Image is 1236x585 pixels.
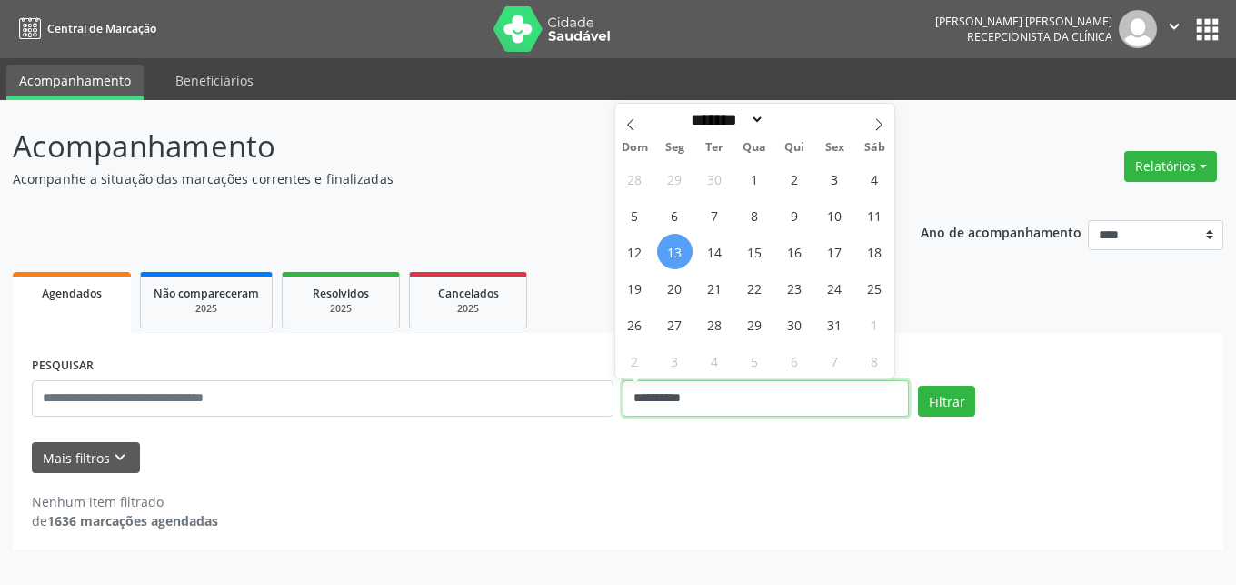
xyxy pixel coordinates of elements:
span: Outubro 20, 2025 [657,270,693,306]
span: Outubro 17, 2025 [817,234,852,269]
a: Central de Marcação [13,14,156,44]
span: Recepcionista da clínica [967,29,1112,45]
div: Nenhum item filtrado [32,492,218,511]
div: 2025 [295,302,386,316]
p: Acompanhamento [13,124,860,169]
span: Outubro 9, 2025 [777,197,812,233]
span: Outubro 18, 2025 [857,234,892,269]
span: Novembro 5, 2025 [737,343,772,378]
span: Outubro 31, 2025 [817,307,852,342]
span: Novembro 1, 2025 [857,307,892,342]
span: Sex [814,142,854,154]
span: Outubro 23, 2025 [777,270,812,306]
label: PESQUISAR [32,352,94,380]
span: Outubro 1, 2025 [737,161,772,197]
span: Central de Marcação [47,21,156,36]
a: Beneficiários [163,65,266,96]
span: Outubro 25, 2025 [857,270,892,306]
div: [PERSON_NAME] [PERSON_NAME] [935,14,1112,29]
span: Seg [654,142,694,154]
span: Agendados [42,286,102,301]
span: Outubro 7, 2025 [697,197,733,233]
div: 2025 [423,302,513,316]
span: Outubro 21, 2025 [697,270,733,306]
span: Outubro 3, 2025 [817,161,852,197]
span: Outubro 2, 2025 [777,161,812,197]
button: Filtrar [918,386,975,417]
span: Novembro 4, 2025 [697,343,733,378]
span: Outubro 27, 2025 [657,307,693,342]
span: Ter [694,142,734,154]
span: Outubro 22, 2025 [737,270,772,306]
span: Outubro 11, 2025 [857,197,892,233]
i:  [1164,16,1184,36]
span: Não compareceram [154,286,259,301]
span: Outubro 10, 2025 [817,197,852,233]
strong: 1636 marcações agendadas [47,512,218,530]
span: Qui [774,142,814,154]
span: Sáb [854,142,894,154]
span: Setembro 30, 2025 [697,161,733,197]
span: Outubro 24, 2025 [817,270,852,306]
span: Outubro 13, 2025 [657,234,693,269]
span: Novembro 6, 2025 [777,343,812,378]
span: Cancelados [438,286,499,301]
span: Outubro 30, 2025 [777,307,812,342]
span: Novembro 2, 2025 [617,343,653,378]
span: Outubro 14, 2025 [697,234,733,269]
span: Novembro 7, 2025 [817,343,852,378]
img: img [1119,10,1157,48]
i: keyboard_arrow_down [110,448,130,468]
span: Outubro 4, 2025 [857,161,892,197]
button: Relatórios [1124,151,1217,182]
button: Mais filtroskeyboard_arrow_down [32,442,140,474]
span: Outubro 26, 2025 [617,307,653,342]
span: Outubro 12, 2025 [617,234,653,269]
span: Outubro 29, 2025 [737,307,772,342]
span: Resolvidos [313,286,369,301]
span: Setembro 28, 2025 [617,161,653,197]
span: Outubro 5, 2025 [617,197,653,233]
span: Outubro 19, 2025 [617,270,653,306]
a: Acompanhamento [6,65,144,100]
p: Acompanhe a situação das marcações correntes e finalizadas [13,169,860,188]
span: Qua [734,142,774,154]
span: Outubro 6, 2025 [657,197,693,233]
span: Setembro 29, 2025 [657,161,693,197]
span: Outubro 16, 2025 [777,234,812,269]
input: Year [764,110,824,129]
span: Outubro 15, 2025 [737,234,772,269]
div: 2025 [154,302,259,316]
p: Ano de acompanhamento [921,220,1081,243]
span: Novembro 8, 2025 [857,343,892,378]
span: Novembro 3, 2025 [657,343,693,378]
div: de [32,511,218,530]
span: Dom [615,142,655,154]
select: Month [685,110,765,129]
span: Outubro 28, 2025 [697,307,733,342]
span: Outubro 8, 2025 [737,197,772,233]
button:  [1157,10,1191,48]
button: apps [1191,14,1223,45]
